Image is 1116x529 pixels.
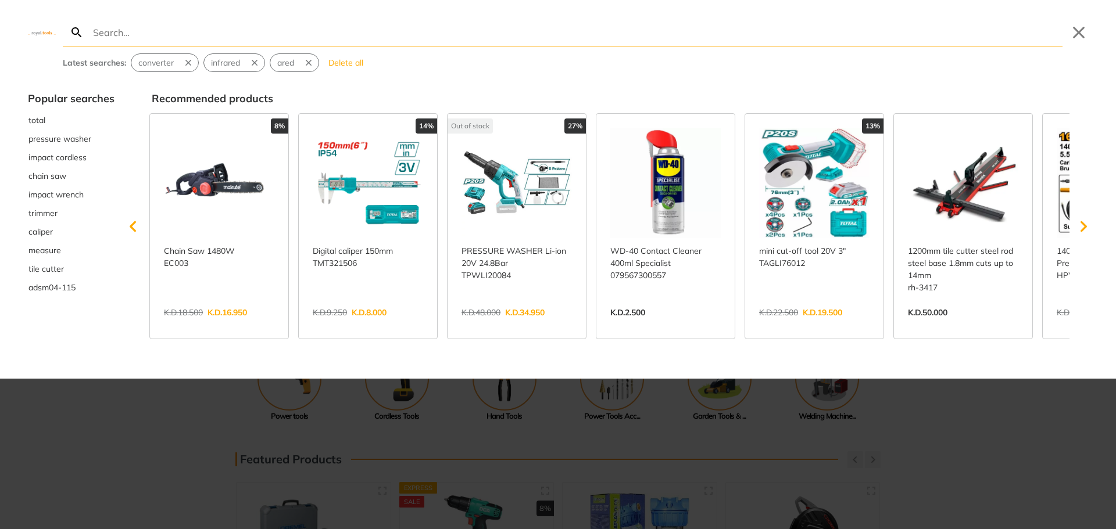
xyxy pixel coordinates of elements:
[564,118,586,134] div: 27%
[28,185,115,204] div: Suggestion: impact wrench
[28,148,115,167] button: Select suggestion: impact cordless
[303,57,314,68] svg: Remove suggestion: ared
[1072,215,1095,238] svg: Scroll right
[70,26,84,39] svg: Search
[152,91,1088,106] div: Recommended products
[131,53,199,72] div: Suggestion: converter
[28,207,58,219] span: trimmer
[28,114,45,127] span: total
[181,54,198,71] button: Remove suggestion: converter
[28,30,56,35] img: Close
[1069,23,1088,42] button: Close
[270,53,319,72] div: Suggestion: ared
[204,54,247,71] button: Select suggestion: infrared
[277,57,294,69] span: ared
[416,118,437,134] div: 14%
[28,260,115,278] button: Select suggestion: tile cutter
[28,241,115,260] button: Select suggestion: measure
[28,167,115,185] div: Suggestion: chain saw
[301,54,319,71] button: Remove suggestion: ared
[131,54,181,71] button: Select suggestion: converter
[28,185,115,204] button: Select suggestion: impact wrench
[28,263,64,275] span: tile cutter
[28,111,115,129] div: Suggestion: total
[28,282,76,294] span: adsm04-115
[28,170,66,182] span: chain saw
[28,222,115,241] button: Select suggestion: caliper
[249,57,260,68] svg: Remove suggestion: infrared
[28,204,115,222] div: Suggestion: trimmer
[270,54,301,71] button: Select suggestion: ared
[271,118,288,134] div: 8%
[28,244,61,257] span: measure
[28,111,115,129] button: Select suggestion: total
[203,53,265,72] div: Suggestion: infrared
[28,226,53,238] span: caliper
[28,241,115,260] div: Suggestion: measure
[28,148,115,167] div: Suggestion: impact cordless
[28,129,115,148] div: Suggestion: pressure washer
[183,57,194,68] svg: Remove suggestion: converter
[121,215,145,238] svg: Scroll left
[28,204,115,222] button: Select suggestion: trimmer
[28,222,115,241] div: Suggestion: caliper
[862,118,884,134] div: 13%
[138,57,174,69] span: converter
[324,53,368,72] button: Delete all
[28,278,115,297] div: Suggestion: adsm04-115
[28,189,84,201] span: impact wrench
[28,167,115,185] button: Select suggestion: chain saw
[28,91,115,106] div: Popular searches
[91,19,1063,46] input: Search…
[28,133,91,145] span: pressure washer
[247,54,264,71] button: Remove suggestion: infrared
[211,57,240,69] span: infrared
[28,260,115,278] div: Suggestion: tile cutter
[28,152,87,164] span: impact cordless
[448,118,493,134] div: Out of stock
[28,129,115,148] button: Select suggestion: pressure washer
[28,278,115,297] button: Select suggestion: adsm04-115
[63,57,126,69] div: Latest searches:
